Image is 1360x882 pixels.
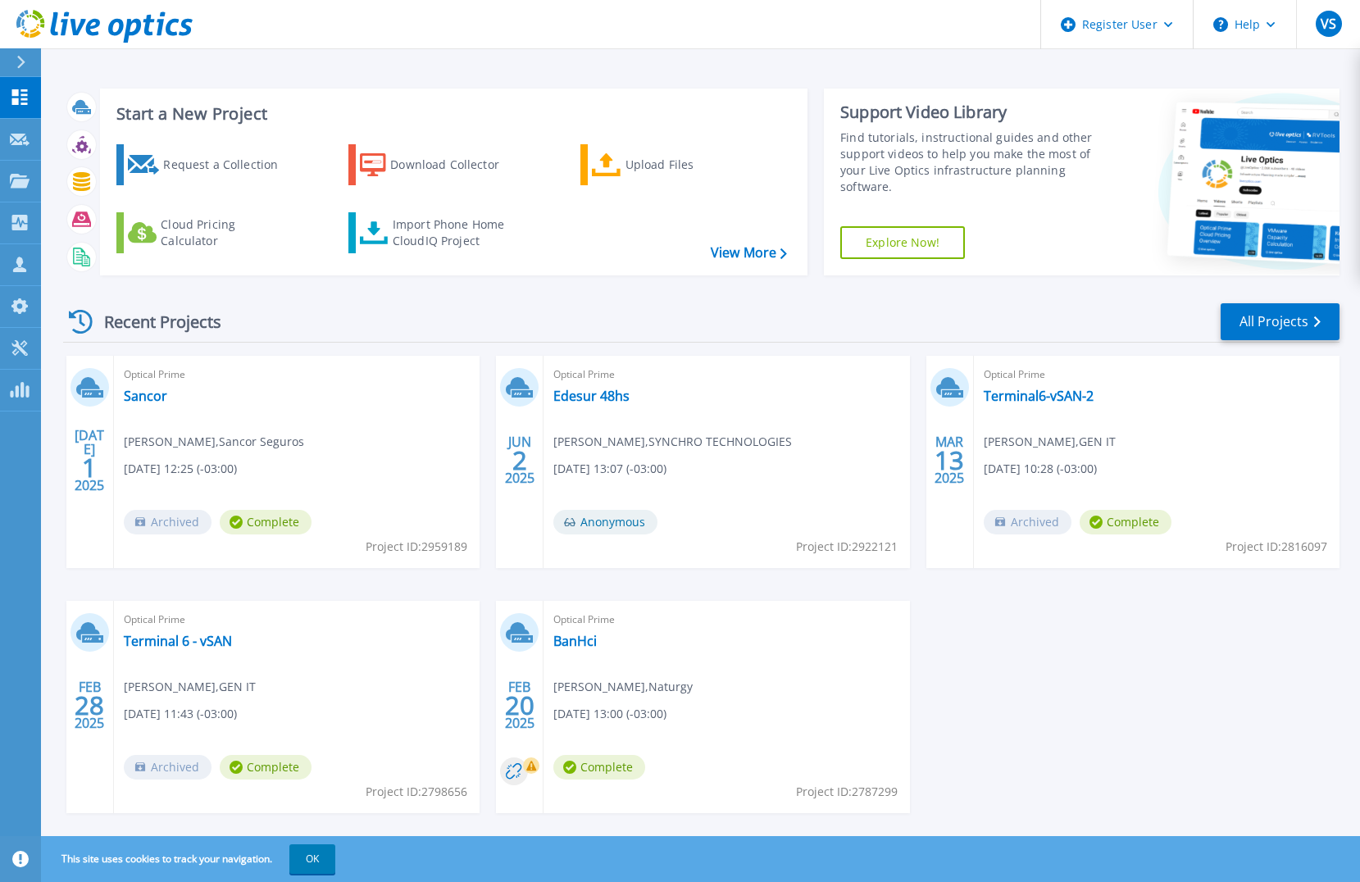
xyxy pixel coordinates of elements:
span: VS [1321,17,1336,30]
a: Terminal 6 - vSAN [124,633,232,649]
div: FEB 2025 [504,675,535,735]
div: Upload Files [625,148,757,181]
a: Edesur 48hs [553,388,630,404]
span: Project ID: 2959189 [366,538,467,556]
span: 28 [75,698,104,712]
div: [DATE] 2025 [74,430,105,490]
span: [PERSON_NAME] , GEN IT [124,678,256,696]
span: Optical Prime [553,366,899,384]
a: Terminal6-vSAN-2 [984,388,1094,404]
span: Optical Prime [124,366,470,384]
span: Project ID: 2798656 [366,783,467,801]
a: Request a Collection [116,144,299,185]
h3: Start a New Project [116,105,786,123]
a: Sancor [124,388,167,404]
span: Archived [124,755,212,780]
span: [PERSON_NAME] , Sancor Seguros [124,433,304,451]
a: Download Collector [348,144,531,185]
span: Project ID: 2816097 [1226,538,1327,556]
span: [PERSON_NAME] , GEN IT [984,433,1116,451]
span: Archived [124,510,212,534]
button: OK [289,844,335,874]
a: Cloud Pricing Calculator [116,212,299,253]
span: Optical Prime [553,611,899,629]
div: FEB 2025 [74,675,105,735]
div: MAR 2025 [934,430,965,490]
div: Support Video Library [840,102,1101,123]
a: View More [711,245,787,261]
a: All Projects [1221,303,1340,340]
span: [DATE] 12:25 (-03:00) [124,460,237,478]
span: Complete [553,755,645,780]
div: Request a Collection [163,148,294,181]
div: Recent Projects [63,302,243,342]
a: BanHci [553,633,597,649]
span: Archived [984,510,1071,534]
span: This site uses cookies to track your navigation. [45,844,335,874]
span: 13 [935,453,964,467]
span: [PERSON_NAME] , SYNCHRO TECHNOLOGIES [553,433,792,451]
span: Optical Prime [124,611,470,629]
div: Cloud Pricing Calculator [161,216,292,249]
a: Explore Now! [840,226,965,259]
div: Download Collector [390,148,521,181]
a: Upload Files [580,144,763,185]
span: [DATE] 10:28 (-03:00) [984,460,1097,478]
div: Find tutorials, instructional guides and other support videos to help you make the most of your L... [840,130,1101,195]
div: JUN 2025 [504,430,535,490]
span: 20 [505,698,534,712]
span: [DATE] 11:43 (-03:00) [124,705,237,723]
span: 1 [82,461,97,475]
div: Import Phone Home CloudIQ Project [393,216,521,249]
span: Complete [220,510,312,534]
span: [PERSON_NAME] , Naturgy [553,678,693,696]
span: Anonymous [553,510,657,534]
span: [DATE] 13:07 (-03:00) [553,460,666,478]
span: Project ID: 2922121 [796,538,898,556]
span: 2 [512,453,527,467]
span: Project ID: 2787299 [796,783,898,801]
span: Optical Prime [984,366,1330,384]
span: Complete [1080,510,1171,534]
span: Complete [220,755,312,780]
span: [DATE] 13:00 (-03:00) [553,705,666,723]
